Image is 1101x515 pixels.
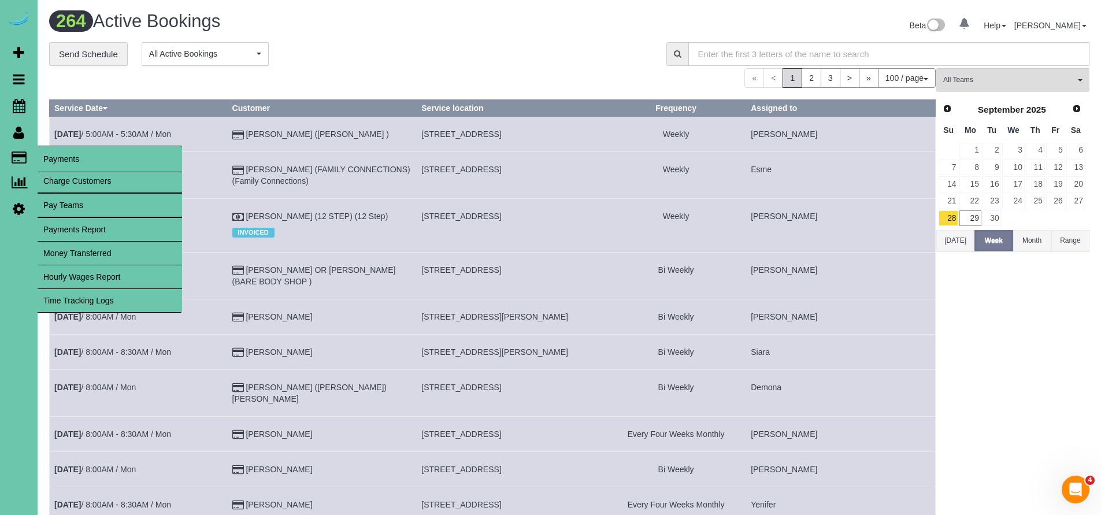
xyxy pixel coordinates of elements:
span: Tuesday [987,125,996,135]
a: Hourly Wages Report [38,265,182,288]
a: 27 [1066,194,1085,209]
a: 7 [939,160,958,175]
a: [DATE]/ 8:00AM - 8:30AM / Mon [54,429,171,439]
a: [DATE]/ 5:00AM - 5:30AM / Mon [54,129,171,139]
a: [PERSON_NAME] [246,312,312,321]
i: Credit Card Payment [232,384,244,392]
span: Saturday [1071,125,1081,135]
span: Monday [965,125,976,135]
a: 2 [802,68,821,88]
span: Thursday [1030,125,1040,135]
td: Frequency [606,334,746,369]
td: Service location [417,451,606,487]
a: 19 [1046,176,1065,192]
td: Customer [227,416,417,451]
span: All Active Bookings [149,48,254,60]
span: [STREET_ADDRESS][PERSON_NAME] [421,312,568,321]
img: New interface [926,18,945,34]
a: 25 [1026,194,1045,209]
a: 21 [939,194,958,209]
td: Schedule date [50,117,228,152]
a: 24 [1002,194,1024,209]
a: 26 [1046,194,1065,209]
td: Schedule date [50,416,228,451]
td: Service location [417,369,606,416]
button: 100 / page [878,68,936,88]
th: Service Date [50,100,228,117]
i: Credit Card Payment [232,266,244,275]
i: Credit Card Payment [232,431,244,439]
span: Next [1072,104,1081,113]
a: [PERSON_NAME] [246,465,312,474]
td: Frequency [606,416,746,451]
b: [DATE] [54,312,81,321]
span: 4 [1085,476,1095,485]
i: Credit Card Payment [232,501,244,509]
span: All Teams [943,75,1075,85]
span: Prev [943,104,952,113]
a: 15 [959,176,981,192]
td: Schedule date [50,334,228,369]
button: Range [1051,230,1089,251]
td: Customer [227,117,417,152]
td: Assigned to [746,299,936,334]
a: 9 [983,160,1002,175]
a: Money Transferred [38,242,182,265]
a: 13 [1066,160,1085,175]
a: 20 [1066,176,1085,192]
a: Time Tracking Logs [38,289,182,312]
a: 3 [1002,143,1024,158]
td: Frequency [606,152,746,199]
a: 16 [983,176,1002,192]
td: Customer [227,152,417,199]
td: Customer [227,299,417,334]
a: 18 [1026,176,1045,192]
td: Assigned to [746,199,936,252]
a: Pay Teams [38,194,182,217]
td: Schedule date [50,451,228,487]
a: Charge Customers [38,169,182,192]
a: 8 [959,160,981,175]
td: Customer [227,451,417,487]
td: Frequency [606,199,746,252]
th: Assigned to [746,100,936,117]
i: Credit Card Payment [232,131,244,139]
span: Sunday [943,125,954,135]
td: Assigned to [746,416,936,451]
a: 30 [983,210,1002,226]
a: » [859,68,878,88]
i: Credit Card Payment [232,466,244,474]
button: Week [974,230,1013,251]
td: Service location [417,299,606,334]
span: Wednesday [1007,125,1020,135]
a: Help [984,21,1006,30]
a: [PERSON_NAME] (FAMILY CONNECTIONS) (Family Connections) [232,165,410,186]
a: [PERSON_NAME] [246,500,312,509]
td: Customer [227,199,417,252]
a: 10 [1002,160,1024,175]
td: Assigned to [746,252,936,299]
td: Frequency [606,369,746,416]
button: Month [1013,230,1051,251]
button: All Teams [936,68,1089,92]
a: 5 [1046,143,1065,158]
span: [STREET_ADDRESS] [421,265,501,275]
span: Friday [1051,125,1059,135]
a: [PERSON_NAME] ([PERSON_NAME] ) [246,129,388,139]
b: [DATE] [54,347,81,357]
a: Next [1069,101,1085,117]
span: 264 [49,10,93,32]
span: [STREET_ADDRESS] [421,165,501,174]
span: [STREET_ADDRESS] [421,500,501,509]
b: [DATE] [54,129,81,139]
a: [PERSON_NAME] (12 STEP) (12 Step) [246,212,388,221]
ol: All Teams [936,68,1089,86]
a: Automaid Logo [7,12,30,28]
ul: Payments [38,169,182,313]
td: Schedule date [50,299,228,334]
td: Customer [227,334,417,369]
span: [STREET_ADDRESS] [421,429,501,439]
td: Service location [417,334,606,369]
i: Credit Card Payment [232,166,244,175]
i: Check Payment [232,213,244,221]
